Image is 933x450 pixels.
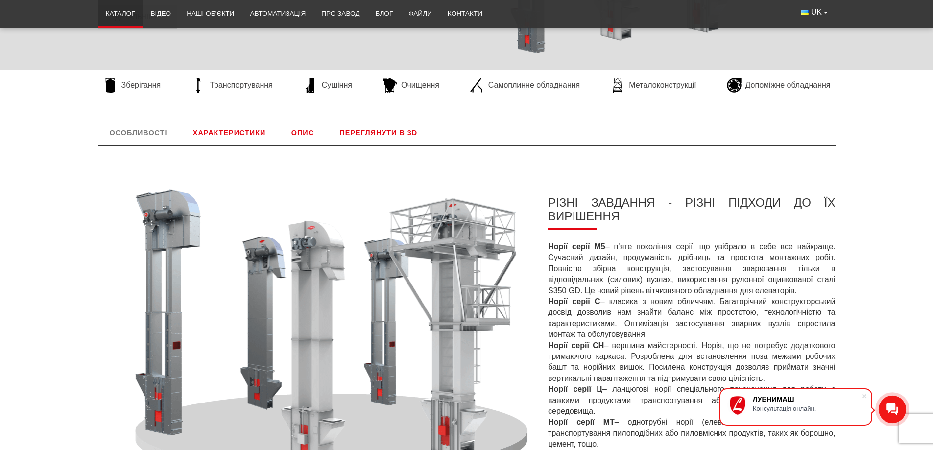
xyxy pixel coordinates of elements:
a: Особливості [98,120,179,145]
strong: Норії серії Ц [548,385,602,393]
a: Автоматизація [242,3,313,24]
a: Транспортування [186,78,278,93]
a: Сушіння [298,78,357,93]
strong: Норії серії МТ [548,418,615,426]
span: Транспортування [210,80,273,91]
p: – п’яте покоління серії, що увібрало в себе все найкраще. Сучасний дизайн, продуманість дрібниць ... [548,241,835,450]
a: Характеристики [181,120,277,145]
a: Контакти [440,3,490,24]
a: Допоміжне обладнання [722,78,836,93]
span: Очищення [401,80,439,91]
div: Консультація онлайн. [753,405,861,412]
a: Наші об’єкти [179,3,242,24]
a: Про завод [313,3,367,24]
button: UK [793,3,835,22]
div: ЛУБНИМАШ [753,395,861,403]
img: Українська [801,10,809,15]
h3: РІЗНІ ЗАВДАННЯ - РІЗНІ ПІДХОДИ ДО ЇХ ВИРІШЕННЯ [548,196,835,230]
span: Зберігання [121,80,161,91]
a: Очищення [378,78,444,93]
a: Каталог [98,3,143,24]
span: Самоплинне обладнання [488,80,580,91]
span: Металоконструкції [629,80,696,91]
a: Самоплинне обладнання [465,78,585,93]
strong: Норії серії СН [548,341,604,350]
span: Сушіння [322,80,352,91]
a: Зберігання [98,78,166,93]
a: Металоконструкції [605,78,701,93]
a: Відео [143,3,179,24]
a: Файли [401,3,440,24]
a: Опис [280,120,326,145]
span: Допоміжне обладнання [745,80,831,91]
strong: Норії серії С [548,297,600,306]
a: Блог [367,3,401,24]
strong: Норії серії М5 [548,242,605,251]
span: UK [811,7,822,18]
a: Переглянути в 3D [328,120,430,145]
